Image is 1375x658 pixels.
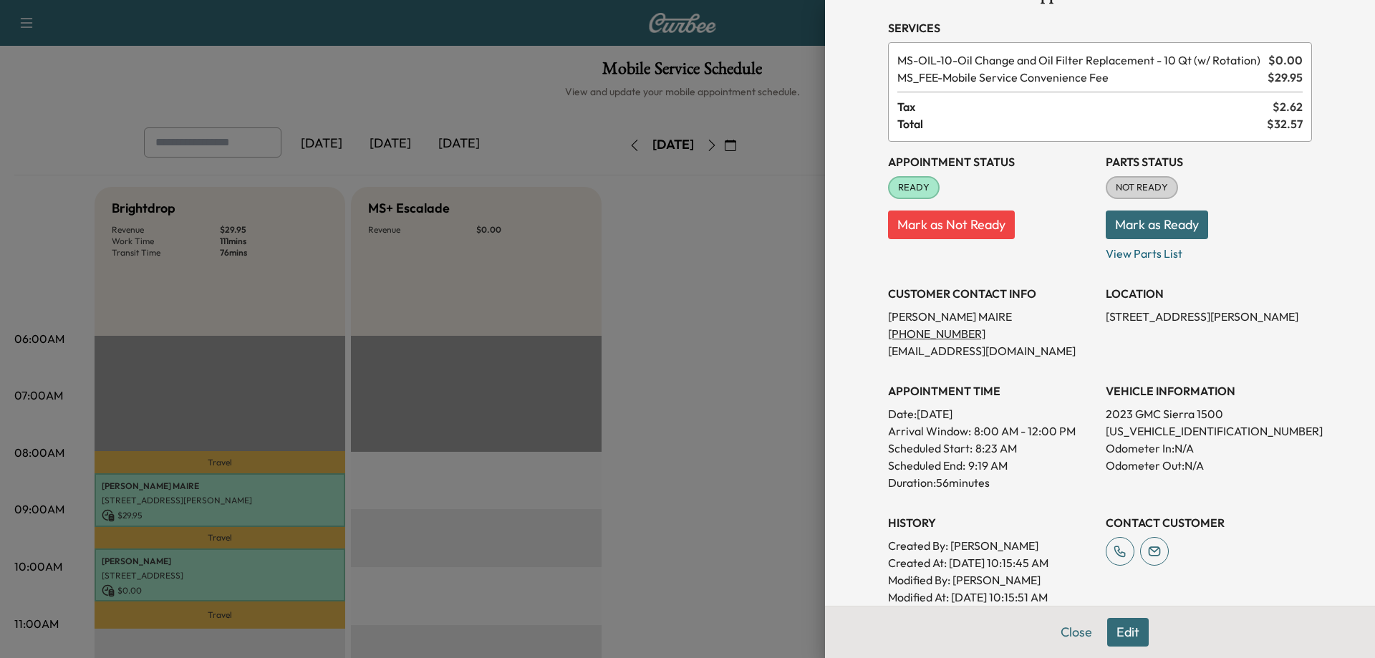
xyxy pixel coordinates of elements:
[888,326,998,341] a: [PHONE_NUMBER]
[888,571,1094,589] p: Modified By : [PERSON_NAME]
[888,554,1094,571] p: Created At : [DATE] 10:15:45 AM
[888,211,1015,239] button: Mark as Not Ready
[888,589,1094,606] p: Modified At : [DATE] 10:15:51 AM
[1106,382,1312,400] h3: VEHICLE INFORMATION
[888,285,1094,302] h3: CUSTOMER CONTACT INFO
[1106,308,1312,325] p: [STREET_ADDRESS][PERSON_NAME]
[974,422,1076,440] span: 8:00 AM - 12:00 PM
[888,422,1094,440] p: Arrival Window:
[1107,180,1177,195] span: NOT READY
[968,457,1008,474] p: 9:19 AM
[897,52,1263,69] span: Oil Change and Oil Filter Replacement - 10 Qt (w/ Rotation)
[1106,211,1208,239] button: Mark as Ready
[888,382,1094,400] h3: APPOINTMENT TIME
[1267,115,1303,132] span: $ 32.57
[888,514,1094,531] h3: History
[1106,457,1312,474] p: Odometer Out: N/A
[888,537,1094,554] p: Created By : [PERSON_NAME]
[1273,98,1303,115] span: $ 2.62
[888,457,965,474] p: Scheduled End:
[888,153,1094,170] h3: Appointment Status
[1268,52,1303,69] span: $ 0.00
[1106,514,1312,531] h3: CONTACT CUSTOMER
[1268,69,1303,86] span: $ 29.95
[889,180,938,195] span: READY
[888,440,973,457] p: Scheduled Start:
[1107,618,1149,647] button: Edit
[1106,239,1312,262] p: View Parts List
[897,98,1273,115] span: Tax
[897,115,1267,132] span: Total
[888,308,1094,325] p: [PERSON_NAME] MAIRE
[1106,405,1312,422] p: 2023 GMC Sierra 1500
[1106,440,1312,457] p: Odometer In: N/A
[1051,618,1101,647] button: Close
[1106,422,1312,440] p: [US_VEHICLE_IDENTIFICATION_NUMBER]
[888,474,1094,491] p: Duration: 56 minutes
[888,19,1312,37] h3: Services
[888,405,1094,422] p: Date: [DATE]
[888,342,1094,359] p: [EMAIL_ADDRESS][DOMAIN_NAME]
[975,440,1017,457] p: 8:23 AM
[1106,153,1312,170] h3: Parts Status
[1106,285,1312,302] h3: LOCATION
[897,69,1262,86] span: Mobile Service Convenience Fee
